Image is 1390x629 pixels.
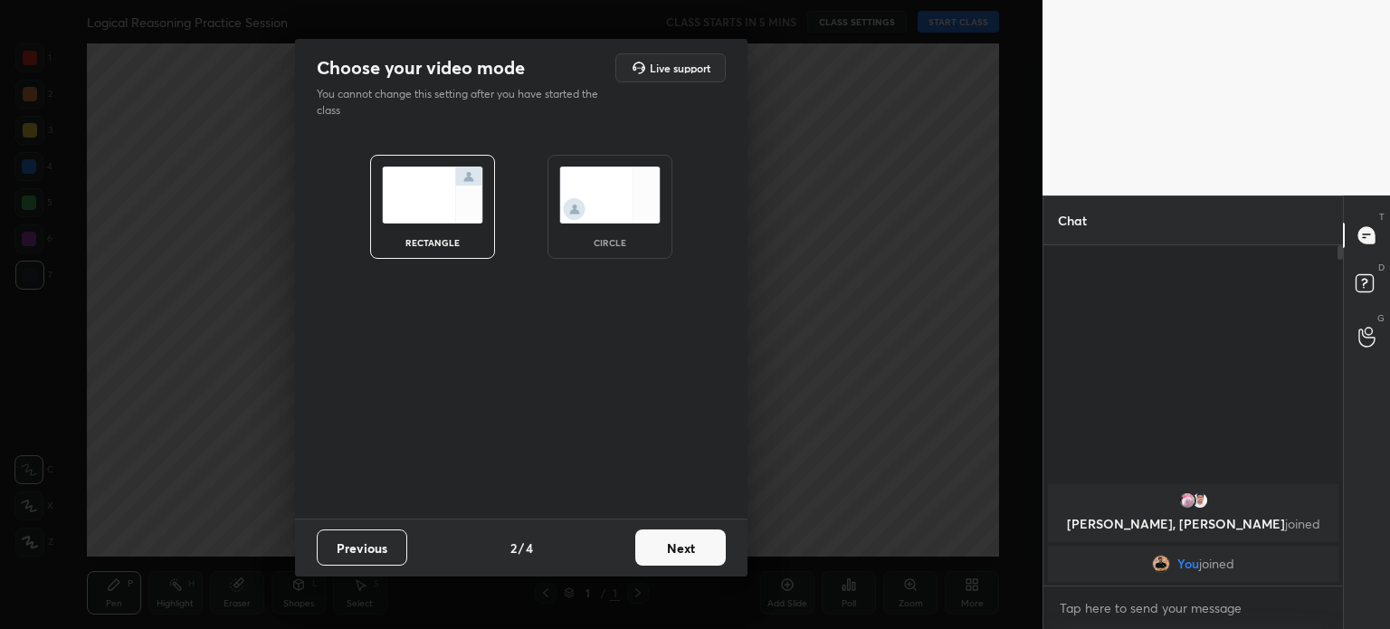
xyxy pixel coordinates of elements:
[1178,491,1196,510] img: 2835bb4ed8084cf0bf94a33d60cd13ef.45472445_3
[1043,481,1343,586] div: grid
[1152,555,1170,573] img: 4b40390f03df4bc2a901db19e4fe98f0.jpg
[1191,491,1209,510] img: da8834bd87504dda9f93d9c938f422e4.jpg
[559,167,661,224] img: circleScreenIcon.acc0effb.svg
[635,529,726,566] button: Next
[526,538,533,558] h4: 4
[317,56,525,80] h2: Choose your video mode
[317,529,407,566] button: Previous
[1043,196,1101,244] p: Chat
[1177,557,1199,571] span: You
[574,238,646,247] div: circle
[1377,311,1385,325] p: G
[510,538,517,558] h4: 2
[650,62,710,73] h5: Live support
[1379,210,1385,224] p: T
[317,86,610,119] p: You cannot change this setting after you have started the class
[1378,261,1385,274] p: D
[1199,557,1234,571] span: joined
[382,167,483,224] img: normalScreenIcon.ae25ed63.svg
[396,238,469,247] div: rectangle
[1285,515,1320,532] span: joined
[519,538,524,558] h4: /
[1059,517,1328,531] p: [PERSON_NAME], [PERSON_NAME]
